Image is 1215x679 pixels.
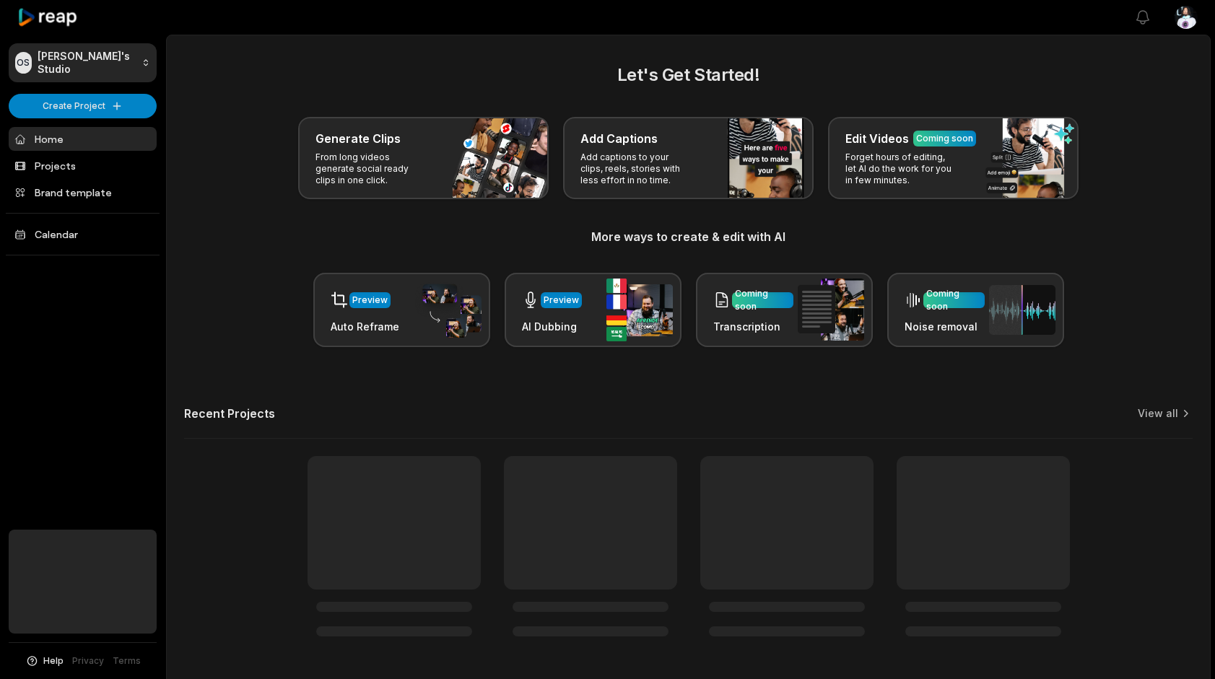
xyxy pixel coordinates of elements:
[315,152,427,186] p: From long videos generate social ready clips in one click.
[580,152,692,186] p: Add captions to your clips, reels, stories with less effort in no time.
[184,62,1193,88] h2: Let's Get Started!
[989,285,1055,335] img: noise_removal.png
[184,406,275,421] h2: Recent Projects
[15,52,32,74] div: OS
[38,50,136,76] p: [PERSON_NAME]'s Studio
[544,294,579,307] div: Preview
[926,287,982,313] div: Coming soon
[735,287,791,313] div: Coming soon
[9,154,157,178] a: Projects
[72,654,104,667] a: Privacy
[845,130,909,147] h3: Edit Videos
[606,279,673,341] img: ai_dubbing.png
[43,654,64,667] span: Help
[25,654,64,667] button: Help
[9,94,157,118] button: Create Project
[184,228,1193,245] h3: More ways to create & edit with AI
[9,222,157,246] a: Calendar
[713,319,793,334] h3: Transcription
[415,282,482,338] img: auto_reframe.png
[352,294,388,307] div: Preview
[845,152,957,186] p: Forget hours of editing, let AI do the work for you in few minutes.
[1138,406,1178,421] a: View all
[798,279,864,341] img: transcription.png
[315,130,401,147] h3: Generate Clips
[916,132,973,145] div: Coming soon
[905,319,985,334] h3: Noise removal
[580,130,658,147] h3: Add Captions
[9,127,157,151] a: Home
[9,180,157,204] a: Brand template
[331,319,399,334] h3: Auto Reframe
[113,654,141,667] a: Terms
[522,319,582,334] h3: AI Dubbing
